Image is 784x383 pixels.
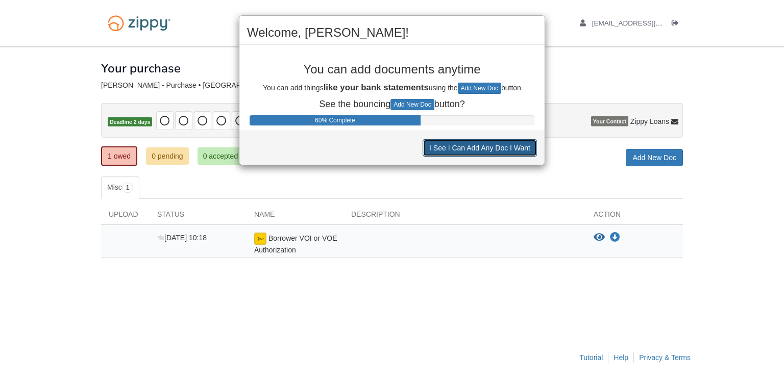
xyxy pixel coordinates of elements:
[390,99,434,110] button: Add New Doc
[247,82,537,94] p: You can add things using the button
[247,63,537,76] p: You can add documents anytime
[423,139,537,157] button: I See I Can Add Any Doc I Want
[247,99,537,110] p: See the bouncing button?
[458,83,501,94] button: Add New Doc
[324,83,429,92] b: like your bank statements
[250,115,421,125] div: Progress Bar
[247,26,537,39] h2: Welcome, [PERSON_NAME]!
